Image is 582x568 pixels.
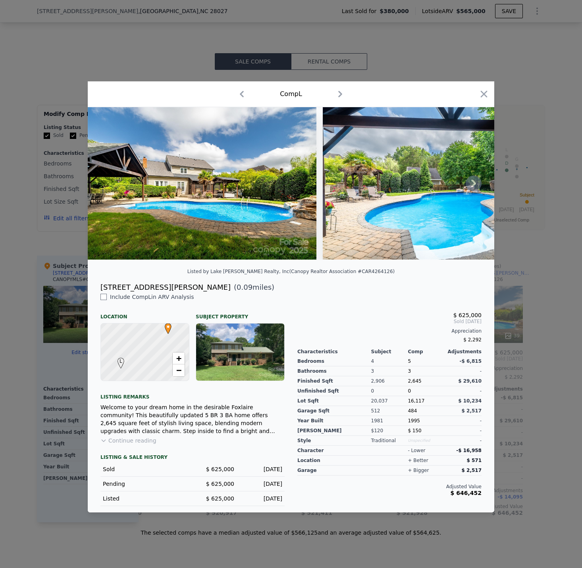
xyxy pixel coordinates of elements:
div: location [297,456,371,466]
div: 2,906 [371,376,408,386]
span: $ 10,234 [458,398,482,404]
div: 0 [371,386,408,396]
div: Finished Sqft [297,376,371,386]
span: 5 [408,358,411,364]
span: 2,645 [408,378,421,384]
div: 20,037 [371,396,408,406]
span: $ 29,610 [458,378,482,384]
div: Comp [408,349,445,355]
div: LISTING & SALE HISTORY [100,454,285,462]
span: $ 646,452 [451,490,482,496]
div: Welcome to your dream home in the desirable Foxlaire community! This beautifully updated 5 BR 3 B... [100,403,285,435]
span: -$ 6,815 [460,358,482,364]
div: - lower [408,447,425,454]
div: Listing remarks [100,387,285,400]
div: garage [297,466,371,476]
span: Include Comp L in ARV Analysis [107,294,197,300]
div: Garage Sqft [297,406,371,416]
span: • [163,321,173,333]
span: $ 625,000 [206,481,234,487]
a: Zoom in [173,352,185,364]
span: 484 [408,408,417,414]
div: L [116,358,120,362]
div: Traditional [371,436,408,446]
div: Comp L [280,89,302,99]
div: 3 [371,366,408,376]
div: Adjustments [445,349,482,355]
span: 0.09 [237,283,252,291]
div: Characteristics [297,349,371,355]
div: Listed [103,495,186,503]
div: - [445,366,482,376]
div: 1995 [408,416,445,426]
div: - [445,416,482,426]
div: - [445,386,482,396]
div: Pending [103,480,186,488]
div: [STREET_ADDRESS][PERSON_NAME] [100,282,231,293]
div: - [445,426,482,436]
span: + [176,353,181,363]
span: $ 2,517 [462,468,482,473]
span: Sold [DATE] [297,318,482,325]
div: + better [408,457,428,464]
div: Appreciation [297,328,482,334]
img: Property Img [323,107,551,260]
div: Unfinished Sqft [297,386,371,396]
div: character [297,446,371,456]
div: 4 [371,356,408,366]
div: Bathrooms [297,366,371,376]
span: $ 150 [408,428,421,433]
span: 0 [408,388,411,394]
div: 512 [371,406,408,416]
span: $ 571 [466,458,482,463]
div: Year Built [297,416,371,426]
a: Zoom out [173,364,185,376]
span: ( miles) [231,282,274,293]
div: Subject Property [196,307,285,320]
div: - [445,436,482,446]
div: Bedrooms [297,356,371,366]
div: Subject [371,349,408,355]
button: Continue reading [100,437,156,445]
span: $ 625,000 [206,495,234,502]
div: [DATE] [241,465,282,473]
div: [PERSON_NAME] [297,426,371,436]
img: Property Img [88,107,316,260]
div: [DATE] [241,480,282,488]
div: $120 [371,426,408,436]
span: $ 2,517 [462,408,482,414]
div: Listed by Lake [PERSON_NAME] Realty, Inc (Canopy Realtor Association #CAR4264126) [187,269,395,274]
span: $ 2,292 [463,337,482,343]
div: 1981 [371,416,408,426]
span: − [176,365,181,375]
span: $ 625,000 [453,312,482,318]
span: 16,117 [408,398,424,404]
div: Adjusted Value [297,483,482,490]
span: $ 625,000 [206,466,234,472]
div: 3 [408,366,445,376]
div: Style [297,436,371,446]
span: -$ 16,958 [456,448,482,453]
div: + bigger [408,467,429,474]
div: Location [100,307,189,320]
div: Sold [103,465,186,473]
div: • [163,323,168,328]
div: [DATE] [241,495,282,503]
div: Unspecified [408,436,445,446]
span: L [116,358,126,365]
div: Lot Sqft [297,396,371,406]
